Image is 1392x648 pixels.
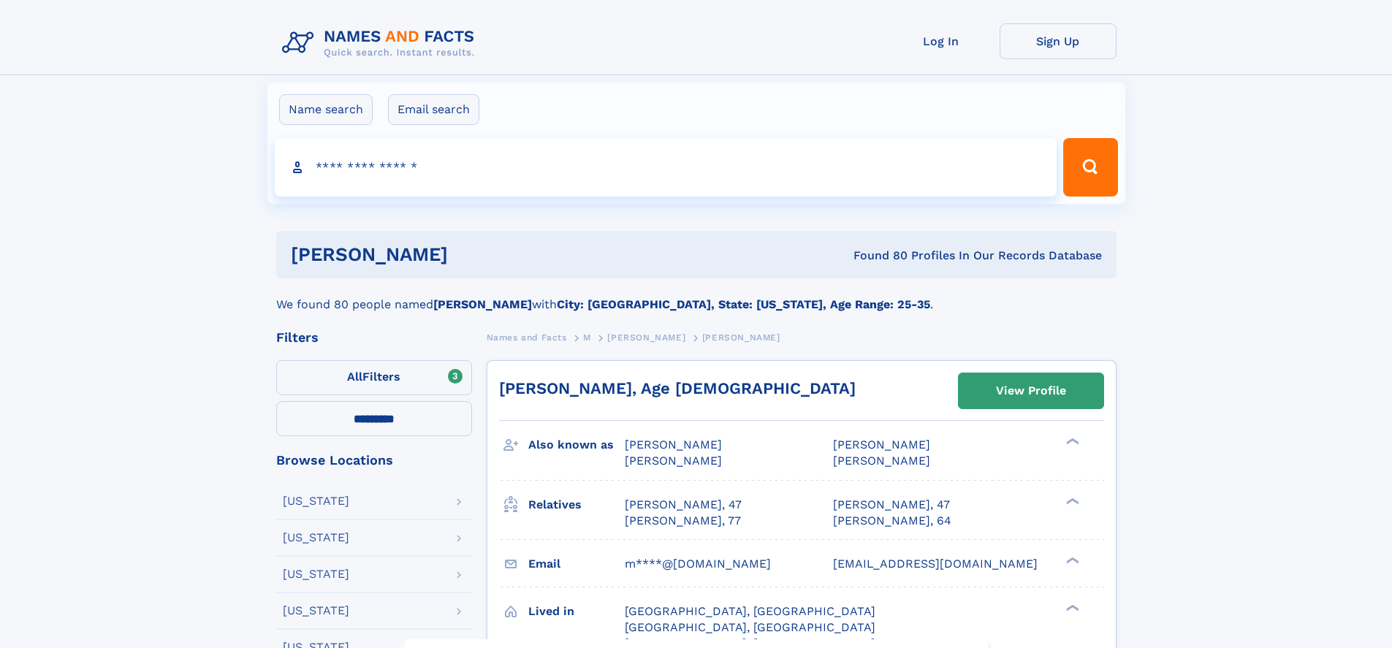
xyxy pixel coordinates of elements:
[528,552,625,576] h3: Email
[1000,23,1117,59] a: Sign Up
[833,438,930,451] span: [PERSON_NAME]
[959,373,1103,408] a: View Profile
[291,245,651,264] h1: [PERSON_NAME]
[283,605,349,617] div: [US_STATE]
[433,297,532,311] b: [PERSON_NAME]
[1062,555,1080,565] div: ❯
[1063,138,1117,197] button: Search Button
[499,379,856,397] a: [PERSON_NAME], Age [DEMOGRAPHIC_DATA]
[528,492,625,517] h3: Relatives
[583,328,591,346] a: M
[833,557,1038,571] span: [EMAIL_ADDRESS][DOMAIN_NAME]
[1062,496,1080,506] div: ❯
[996,374,1066,408] div: View Profile
[487,328,567,346] a: Names and Facts
[276,360,472,395] label: Filters
[702,332,780,343] span: [PERSON_NAME]
[528,599,625,624] h3: Lived in
[1062,603,1080,612] div: ❯
[833,497,950,513] a: [PERSON_NAME], 47
[650,248,1102,264] div: Found 80 Profiles In Our Records Database
[625,454,722,468] span: [PERSON_NAME]
[625,604,875,618] span: [GEOGRAPHIC_DATA], [GEOGRAPHIC_DATA]
[276,331,472,344] div: Filters
[276,454,472,467] div: Browse Locations
[1062,437,1080,446] div: ❯
[276,278,1117,313] div: We found 80 people named with .
[279,94,373,125] label: Name search
[388,94,479,125] label: Email search
[625,497,742,513] a: [PERSON_NAME], 47
[833,513,951,529] a: [PERSON_NAME], 64
[283,495,349,507] div: [US_STATE]
[276,23,487,63] img: Logo Names and Facts
[275,138,1057,197] input: search input
[557,297,930,311] b: City: [GEOGRAPHIC_DATA], State: [US_STATE], Age Range: 25-35
[625,513,741,529] a: [PERSON_NAME], 77
[283,568,349,580] div: [US_STATE]
[883,23,1000,59] a: Log In
[607,332,685,343] span: [PERSON_NAME]
[347,370,362,384] span: All
[607,328,685,346] a: [PERSON_NAME]
[283,532,349,544] div: [US_STATE]
[625,620,875,634] span: [GEOGRAPHIC_DATA], [GEOGRAPHIC_DATA]
[833,454,930,468] span: [PERSON_NAME]
[583,332,591,343] span: M
[528,432,625,457] h3: Also known as
[625,438,722,451] span: [PERSON_NAME]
